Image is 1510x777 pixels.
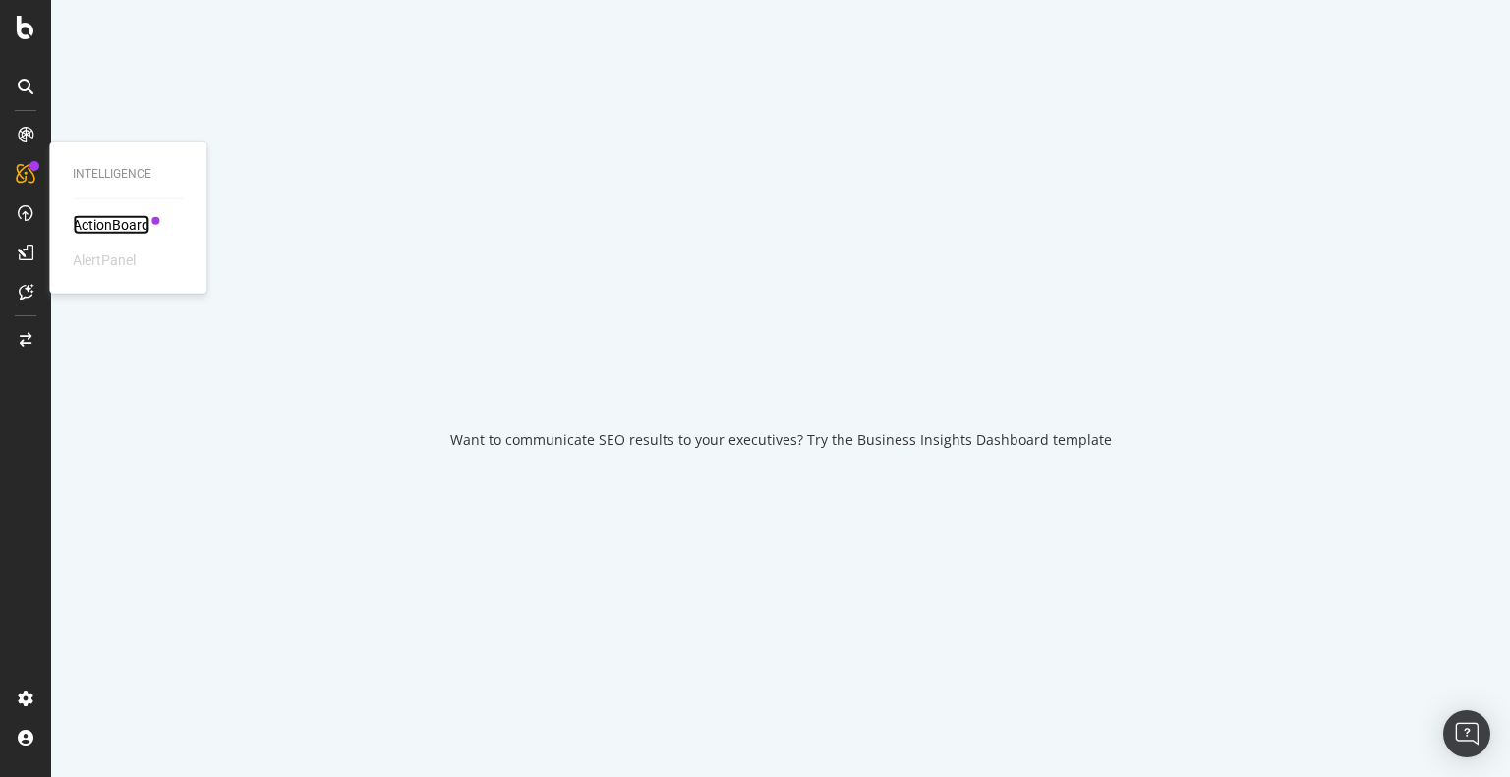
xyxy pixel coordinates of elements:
[73,166,183,183] div: Intelligence
[73,215,149,235] a: ActionBoard
[73,250,136,270] div: AlertPanel
[450,430,1112,450] div: Want to communicate SEO results to your executives? Try the Business Insights Dashboard template
[710,328,851,399] div: animation
[1443,710,1490,757] div: Open Intercom Messenger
